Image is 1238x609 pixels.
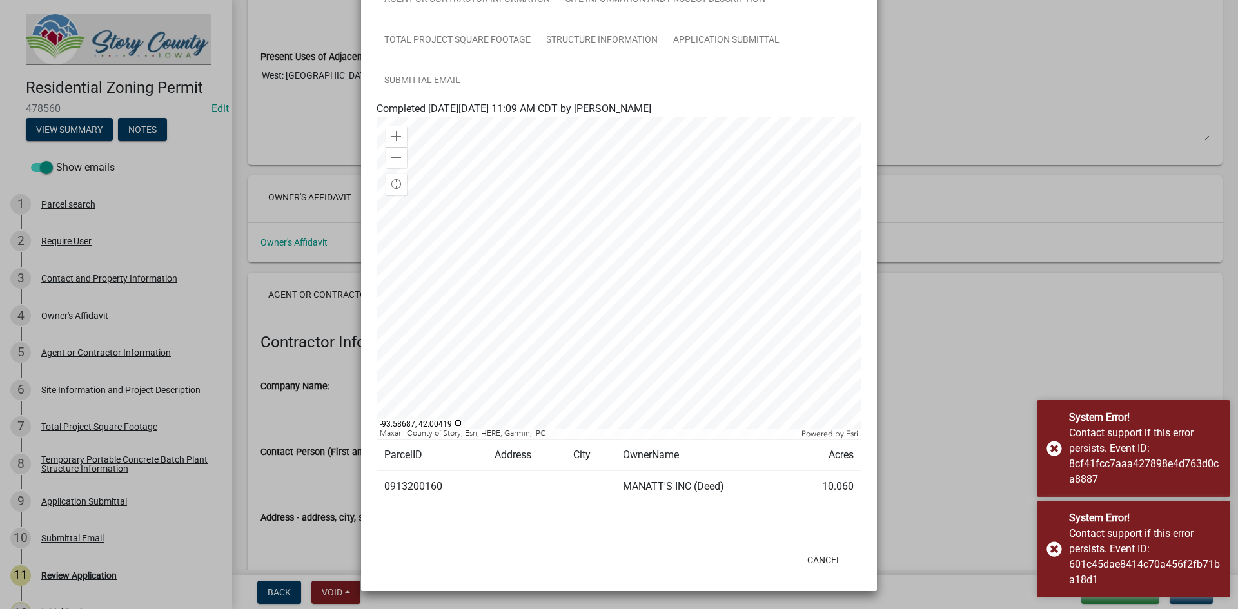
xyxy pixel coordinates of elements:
div: System Error! [1069,510,1221,526]
span: Completed [DATE][DATE] 11:09 AM CDT by [PERSON_NAME] [377,102,651,115]
a: Submittal Email [377,61,468,102]
div: Find my location [386,174,407,195]
td: 10.060 [791,471,861,503]
a: Structure Information [538,20,665,61]
div: Powered by [798,429,861,439]
td: Acres [791,440,861,471]
div: Zoom in [386,126,407,147]
td: Address [487,440,565,471]
td: 0913200160 [377,471,487,503]
td: OwnerName [615,440,791,471]
td: City [565,440,615,471]
div: Maxar | County of Story, Esri, HERE, Garmin, iPC [377,429,798,439]
div: Contact support if this error persists. Event ID: 8cf41fcc7aaa427898e4d763d0ca8887 [1069,425,1221,487]
div: Zoom out [386,147,407,168]
a: Total Project Square Footage [377,20,538,61]
a: Application Submittal [665,20,787,61]
button: Cancel [797,548,852,572]
td: MANATT'S INC (Deed) [615,471,791,503]
div: Contact support if this error persists. Event ID: 601c45dae8414c70a456f2fb71ba18d1 [1069,526,1221,588]
a: Esri [846,429,858,438]
td: ParcelID [377,440,487,471]
div: System Error! [1069,410,1221,425]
